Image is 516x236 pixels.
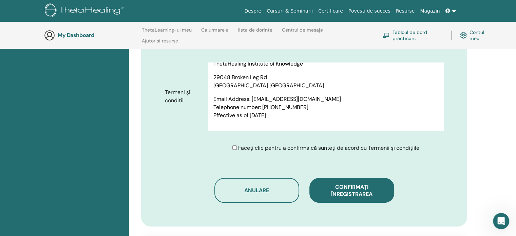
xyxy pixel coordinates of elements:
span: Faceți clic pentru a confirma că sunteți de acord cu Termenii și condițiile [238,144,419,151]
img: chalkboard-teacher.svg [383,33,389,38]
p: Email Address: [EMAIL_ADDRESS][DOMAIN_NAME] [213,95,438,103]
a: Magazin [417,5,442,17]
a: Tabloul de bord practicant [383,28,443,43]
a: lista de dorințe [238,27,272,38]
p: Effective as of [DATE] [213,111,438,120]
a: Cursuri & Seminarii [264,5,316,17]
a: Certificare [316,5,346,17]
a: Ca urmare a [201,27,229,38]
span: Confirmați înregistrarea [331,183,372,198]
iframe: Intercom live chat [493,213,509,229]
button: Anulare [214,178,299,203]
button: Confirmați înregistrarea [309,178,394,203]
a: Resurse [393,5,418,17]
img: cog.svg [460,30,467,40]
a: Povesti de succes [346,5,393,17]
p: [GEOGRAPHIC_DATA] [GEOGRAPHIC_DATA] [213,81,438,90]
a: ThetaLearning-ul meu [142,27,192,38]
img: logo.png [45,3,126,19]
a: Ajutor și resurse [142,38,178,49]
h3: My Dashboard [58,32,126,38]
p: Telephone number: [PHONE_NUMBER] [213,103,438,111]
p: ThetaHealing Institute of Knowledge [213,60,438,68]
a: Centrul de mesaje [282,27,323,38]
p: 29048 Broken Leg Rd [213,73,438,81]
a: Contul meu [460,28,491,43]
span: Anulare [244,187,269,194]
img: generic-user-icon.jpg [44,30,55,41]
label: Termeni și condiții [160,86,208,107]
a: Despre [242,5,264,17]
